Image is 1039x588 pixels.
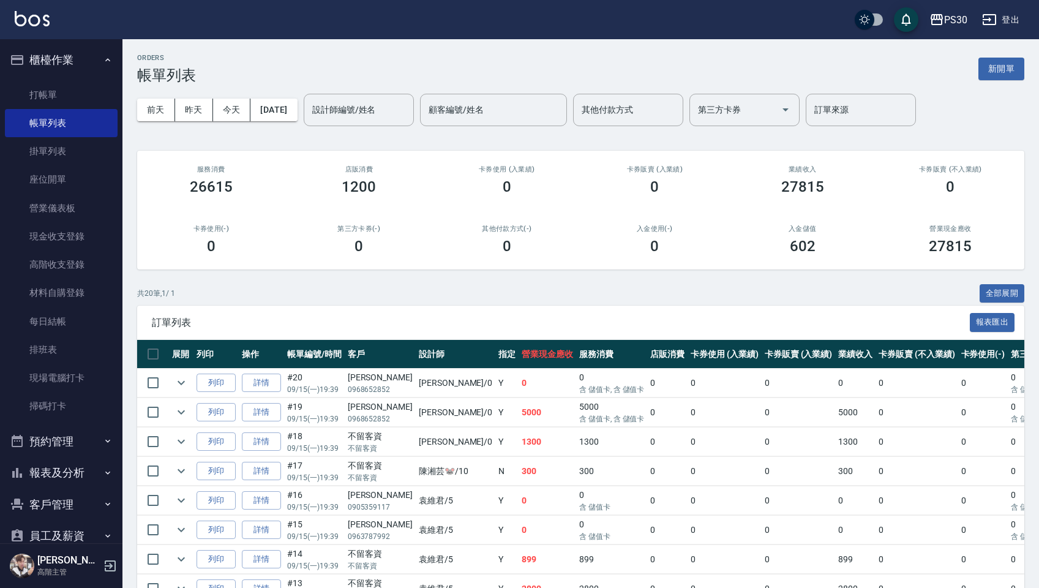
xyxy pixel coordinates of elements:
button: PS30 [925,7,972,32]
h2: 其他付款方式(-) [448,225,566,233]
p: 09/15 (一) 19:39 [287,502,342,513]
p: 09/15 (一) 19:39 [287,472,342,483]
td: 899 [519,545,576,574]
a: 詳情 [242,491,281,510]
button: expand row [172,432,190,451]
td: [PERSON_NAME] /0 [416,398,495,427]
td: 0 [519,516,576,545]
td: 0 [958,369,1008,398]
td: 0 [762,486,836,515]
p: 0968652852 [348,413,413,424]
button: expand row [172,374,190,392]
h3: 1200 [342,178,376,195]
button: 列印 [197,491,236,510]
td: 袁維君 /5 [416,545,495,574]
h2: 營業現金應收 [891,225,1010,233]
td: 0 [958,486,1008,515]
h3: 0 [503,238,511,255]
button: 登出 [977,9,1024,31]
div: 不留客資 [348,430,413,443]
button: 報表匯出 [970,313,1015,332]
h3: 27815 [929,238,972,255]
td: 0 [762,516,836,545]
button: 客戶管理 [5,489,118,521]
td: 0 [519,369,576,398]
th: 業績收入 [835,340,876,369]
h3: 27815 [781,178,824,195]
button: 列印 [197,462,236,481]
button: Open [776,100,795,119]
td: 0 [688,516,762,545]
td: 5000 [576,398,648,427]
td: 1300 [835,428,876,456]
td: 0 [688,369,762,398]
p: 09/15 (一) 19:39 [287,384,342,395]
button: save [894,7,918,32]
a: 帳單列表 [5,109,118,137]
a: 材料自購登錄 [5,279,118,307]
h2: 入金儲值 [743,225,862,233]
p: 0968652852 [348,384,413,395]
button: 列印 [197,550,236,569]
button: 列印 [197,521,236,540]
td: 0 [647,486,688,515]
td: 0 [688,545,762,574]
a: 報表匯出 [970,316,1015,328]
div: [PERSON_NAME] [348,518,413,531]
p: 不留客資 [348,560,413,571]
span: 訂單列表 [152,317,970,329]
div: 不留客資 [348,459,413,472]
td: #16 [284,486,345,515]
td: 0 [835,369,876,398]
td: 0 [688,398,762,427]
td: 0 [876,398,958,427]
td: 0 [958,457,1008,486]
td: Y [495,428,519,456]
td: 0 [647,516,688,545]
button: 今天 [213,99,251,121]
th: 列印 [193,340,239,369]
td: 0 [876,457,958,486]
button: 報表及分析 [5,457,118,489]
a: 詳情 [242,374,281,393]
a: 掛單列表 [5,137,118,165]
button: expand row [172,462,190,480]
h3: 0 [207,238,216,255]
th: 客戶 [345,340,416,369]
button: expand row [172,550,190,568]
td: 0 [576,516,648,545]
td: 0 [958,398,1008,427]
div: [PERSON_NAME] [348,401,413,413]
td: 陳湘芸🐭 /10 [416,457,495,486]
td: 0 [688,486,762,515]
div: [PERSON_NAME] [348,489,413,502]
button: 列印 [197,374,236,393]
p: 0963787992 [348,531,413,542]
td: 300 [519,457,576,486]
button: 員工及薪資 [5,520,118,552]
td: #20 [284,369,345,398]
button: [DATE] [250,99,297,121]
h2: ORDERS [137,54,196,62]
h2: 卡券使用 (入業績) [448,165,566,173]
th: 卡券使用(-) [958,340,1008,369]
a: 每日結帳 [5,307,118,336]
a: 詳情 [242,550,281,569]
td: 0 [876,369,958,398]
td: 袁維君 /5 [416,516,495,545]
p: 09/15 (一) 19:39 [287,531,342,542]
h3: 602 [790,238,816,255]
h3: 服務消費 [152,165,271,173]
img: Person [10,554,34,578]
td: Y [495,398,519,427]
td: Y [495,486,519,515]
td: [PERSON_NAME] /0 [416,428,495,456]
button: 前天 [137,99,175,121]
a: 新開單 [978,62,1024,74]
td: 300 [835,457,876,486]
td: 0 [762,369,836,398]
td: 0 [876,486,958,515]
p: 09/15 (一) 19:39 [287,413,342,424]
button: 預約管理 [5,426,118,458]
td: 0 [876,428,958,456]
